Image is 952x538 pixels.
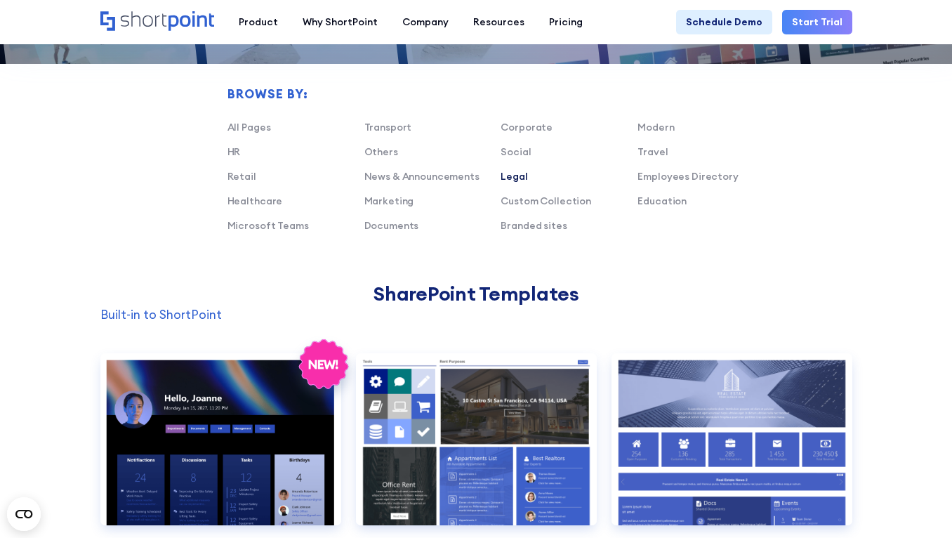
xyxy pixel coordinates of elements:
a: Education [637,195,687,207]
a: Why ShortPoint [291,10,390,34]
a: Legal [501,170,527,183]
a: Custom Collection [501,195,591,207]
a: Home [100,11,215,32]
a: Travel [637,145,668,158]
div: Product [239,15,278,29]
a: Transport [364,121,412,133]
a: Social [501,145,531,158]
a: News & Announcements [364,170,480,183]
h2: SharePoint Templates [100,282,852,305]
iframe: Chat Widget [882,471,952,538]
div: Resources [473,15,524,29]
a: Retail [227,170,256,183]
button: Open CMP widget [7,497,41,531]
a: Microsoft Teams [227,219,309,232]
div: Why ShortPoint [303,15,378,29]
a: Others [364,145,398,158]
a: Schedule Demo [676,10,772,34]
div: Company [402,15,449,29]
a: All Pages [227,121,271,133]
a: Documents [364,219,419,232]
a: HR [227,145,241,158]
a: Modern [637,121,674,133]
a: Branded sites [501,219,567,232]
div: Pricing [549,15,583,29]
a: Employees Directory [637,170,738,183]
a: Pricing [537,10,595,34]
a: Product [227,10,291,34]
a: Healthcare [227,195,283,207]
p: Built-in to ShortPoint [100,306,852,324]
a: Resources [461,10,537,34]
a: Start Trial [782,10,852,34]
h2: Browse by: [227,87,775,100]
a: Marketing [364,195,414,207]
a: Company [390,10,461,34]
a: Corporate [501,121,553,133]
